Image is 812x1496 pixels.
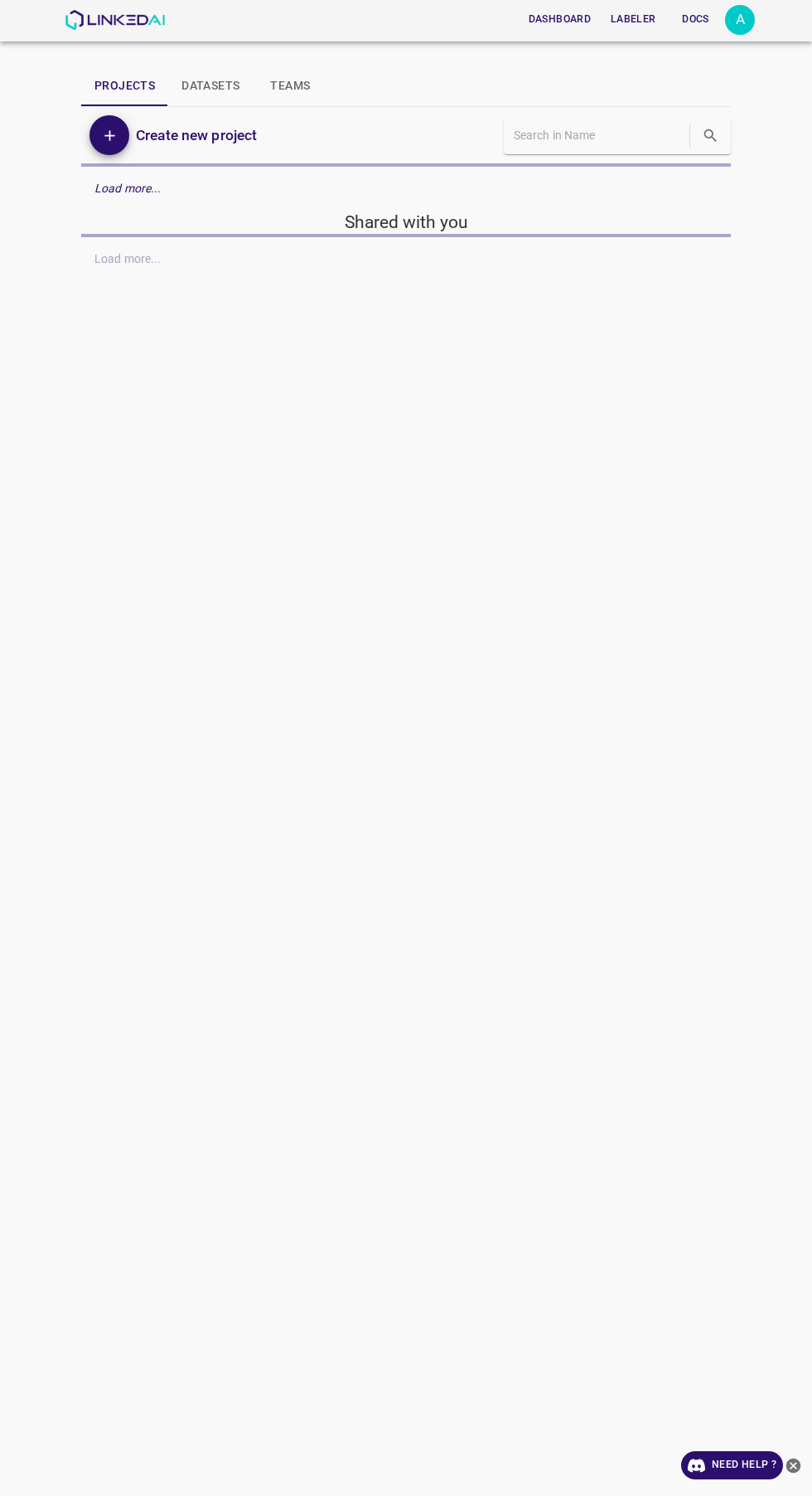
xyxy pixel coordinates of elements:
[601,2,665,36] a: Labeler
[129,124,257,147] a: Create new project
[665,2,725,36] a: Docs
[168,66,253,106] button: Datasets
[81,173,731,204] div: Load more...
[669,6,722,33] button: Docs
[136,124,257,147] h6: Create new project
[81,211,731,234] h5: Shared with you
[94,182,162,195] em: Load more...
[725,5,755,35] button: Open settings
[253,66,327,106] button: Teams
[65,10,165,30] img: LinkedAI
[522,6,597,33] button: Dashboard
[604,6,662,33] button: Labeler
[681,1451,783,1479] a: Need Help ?
[694,119,727,153] button: search
[89,115,129,155] button: Add
[519,2,601,36] a: Dashboard
[725,5,755,35] div: A
[783,1451,804,1479] button: close-help
[514,124,686,148] input: Search in Name
[81,66,168,106] button: Projects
